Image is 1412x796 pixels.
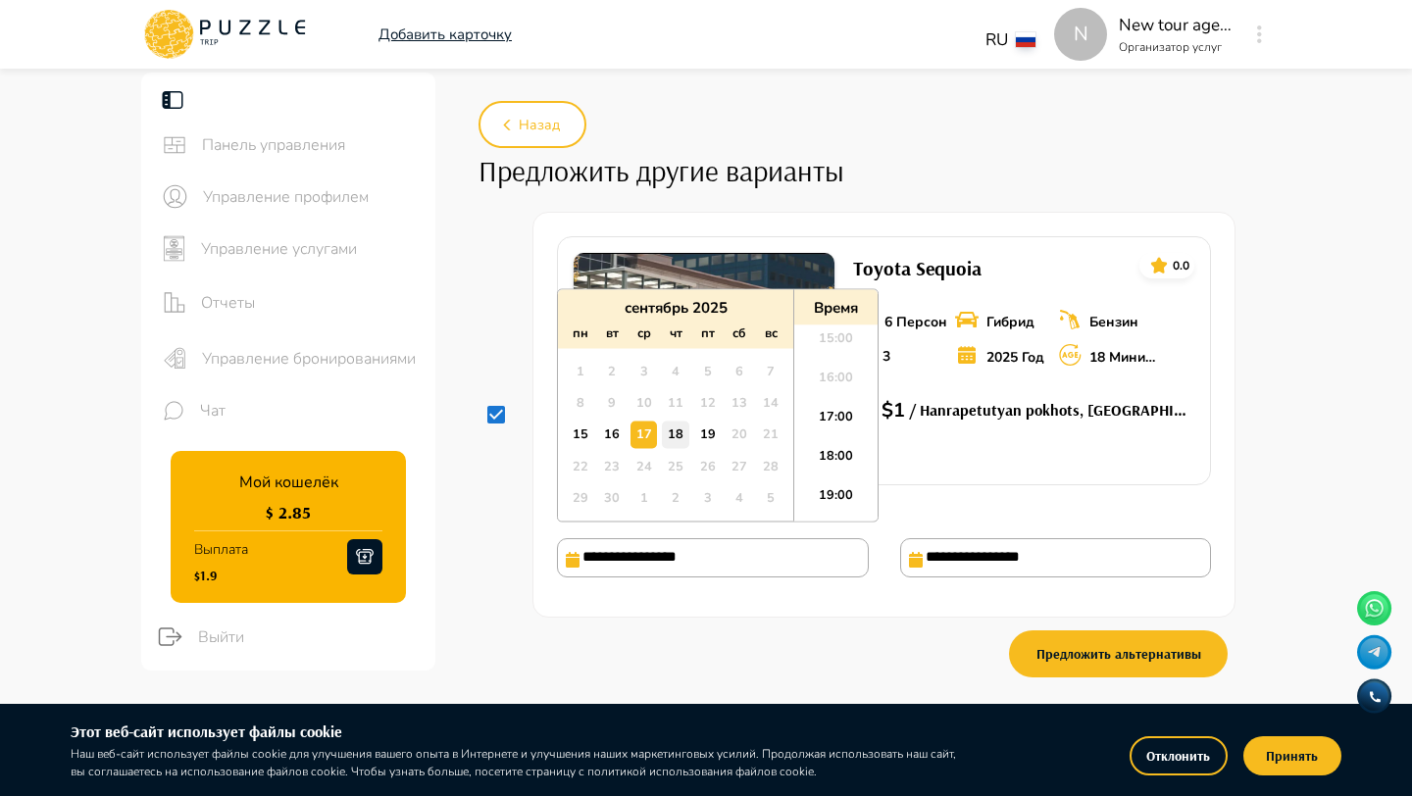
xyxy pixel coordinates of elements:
[726,320,752,346] div: сб
[758,390,784,417] div: Not available воскресенье, 14 сентября 2025 г.
[141,386,435,435] div: sidebar iconsЧат
[1243,736,1341,775] button: Принять
[726,358,752,384] div: Not available суббота, 6 сентября 2025 г.
[694,320,721,346] div: пт
[157,282,191,323] button: sidebar icons
[266,502,311,522] h1: $ 2.85
[567,422,593,448] div: Choose понедельник, 15 сентября 2025 г.
[239,471,338,494] p: Мой кошелёк
[157,178,193,215] button: sidebar icons
[694,485,721,512] div: Not available пятница, 3 октября 2025 г.
[558,298,793,318] div: сентябрь 2025
[662,358,688,384] div: Not available четверг, 4 сентября 2025 г.
[662,422,688,448] div: Choose четверг, 18 сентября 2025 г.
[194,568,248,583] h1: $1.9
[630,485,657,512] div: Not available среда, 1 октября 2025 г.
[194,531,248,568] p: Выплата
[200,399,420,423] span: Чат
[726,485,752,512] div: Not available суббота, 4 октября 2025 г.
[905,398,1194,423] h6: / Hanrapetutyan pokhots, [GEOGRAPHIC_DATA], [GEOGRAPHIC_DATA]
[794,404,878,443] li: 17:00
[599,422,626,448] div: Choose вторник, 16 сентября 2025 г.
[1130,736,1228,775] button: Отклонить
[758,453,784,479] div: Not available воскресенье, 28 сентября 2025 г.
[71,745,960,780] p: Наш веб-сайт использует файлы cookie для улучшения вашего опыта в Интернете и улучшения наших мар...
[599,485,626,512] div: Not available вторник, 30 сентября 2025 г.
[141,274,435,330] div: sidebar iconsОтчеты
[141,171,435,223] div: sidebar iconsУправление профилем
[758,320,784,346] div: вс
[986,312,1034,332] p: Гибрид
[574,253,834,469] img: PuzzleTrip
[201,237,420,261] span: Управление услугами
[567,485,593,512] div: Not available понедельник, 29 сентября 2025 г.
[882,396,893,425] p: $
[630,422,657,448] div: Choose среда, 17 сентября 2025 г.
[726,453,752,479] div: Not available суббота, 27 сентября 2025 г.
[564,355,786,514] div: month 2025-09
[986,347,1044,368] p: 2025 Год
[1089,312,1138,332] p: Бензин
[794,443,878,482] li: 18:00
[985,27,1008,53] p: RU
[198,625,420,649] span: Выйти
[599,358,626,384] div: Not available вторник, 2 сентября 2025 г.
[758,358,784,384] div: Not available воскресенье, 7 сентября 2025 г.
[794,482,878,522] li: 19:00
[884,312,947,332] p: 6 Персон
[726,422,752,448] div: Not available суббота, 20 сентября 2025 г.
[202,347,420,371] span: Управление бронированиями
[630,453,657,479] div: Not available среда, 24 сентября 2025 г.
[157,394,190,427] button: sidebar icons
[599,320,626,346] div: вт
[662,390,688,417] div: Not available четверг, 11 сентября 2025 г.
[203,185,420,209] span: Управление профилем
[794,325,878,365] li: 15:00
[882,346,890,367] p: 3
[599,390,626,417] div: Not available вторник, 9 сентября 2025 г.
[1016,32,1035,47] img: lang
[152,619,188,655] button: logout
[1089,347,1160,368] p: 18 Минимальный возраст водителя
[201,291,420,315] span: Отчеты
[1009,630,1228,677] button: Предложить альтернативы
[141,223,435,274] div: sidebar iconsУправление услугами
[479,101,586,148] button: Назад
[157,338,192,378] button: sidebar icons
[136,611,435,663] div: logoutВыйти
[726,390,752,417] div: Not available суббота, 13 сентября 2025 г.
[662,485,688,512] div: Not available четверг, 2 октября 2025 г.
[630,358,657,384] div: Not available среда, 3 сентября 2025 г.
[630,320,657,346] div: ср
[694,422,721,448] div: Choose пятница, 19 сентября 2025 г.
[567,320,593,346] div: пн
[1119,13,1236,38] p: New tour agency
[202,133,420,157] span: Панель управления
[794,365,878,404] li: 16:00
[141,120,435,171] div: sidebar iconsПанель управления
[378,24,512,46] a: Добавить карточку
[519,114,560,138] span: Назад
[141,330,435,386] div: sidebar iconsУправление бронированиями
[630,390,657,417] div: Not available среда, 10 сентября 2025 г.
[157,127,192,163] button: sidebar icons
[853,253,982,284] h6: Toyota Sequoia
[662,453,688,479] div: Not available четверг, 25 сентября 2025 г.
[1145,252,1173,279] button: card_icons
[157,230,191,267] button: sidebar icons
[567,453,593,479] div: Not available понедельник, 22 сентября 2025 г.
[694,358,721,384] div: Not available пятница, 5 сентября 2025 г.
[1173,257,1189,274] p: 0.0
[71,720,960,745] h6: Этот веб-сайт использует файлы cookie
[799,298,873,318] div: Время
[479,153,1208,188] h2: Предложить другие варианты
[758,422,784,448] div: Not available воскресенье, 21 сентября 2025 г.
[758,485,784,512] div: Not available воскресенье, 5 октября 2025 г.
[1119,38,1236,56] p: Организатор услуг
[567,390,593,417] div: Not available понедельник, 8 сентября 2025 г.
[599,453,626,479] div: Not available вторник, 23 сентября 2025 г.
[694,390,721,417] div: Not available пятница, 12 сентября 2025 г.
[893,396,905,425] p: 1
[567,358,593,384] div: Not available понедельник, 1 сентября 2025 г.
